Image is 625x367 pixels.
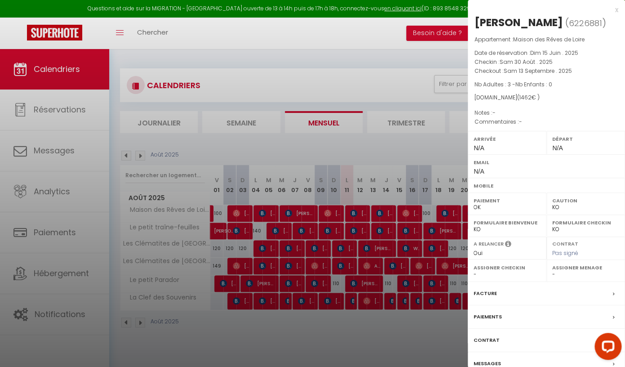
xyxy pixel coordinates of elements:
span: 6226881 [569,18,602,29]
iframe: LiveChat chat widget [587,329,625,367]
div: x [468,4,618,15]
span: N/A [552,144,563,152]
span: ( ) [565,17,606,29]
div: [PERSON_NAME] [474,15,563,30]
label: Assigner Menage [552,263,619,272]
span: ( € ) [517,94,540,101]
p: Appartement : [474,35,618,44]
span: Nb Adultes : 3 - [474,81,552,88]
p: Notes : [474,108,618,117]
span: - [519,118,522,125]
span: Nb Enfants : 0 [515,81,552,88]
label: A relancer [474,240,504,248]
span: Sam 30 Août . 2025 [500,58,553,66]
label: Paiement [474,196,541,205]
p: Checkout : [474,67,618,76]
span: N/A [474,168,484,175]
i: Sélectionner OUI si vous souhaiter envoyer les séquences de messages post-checkout [505,240,511,250]
p: Commentaires : [474,117,618,126]
span: Maison des Rêves de Loire [513,36,585,43]
span: 1462 [519,94,532,101]
label: Contrat [552,240,578,246]
label: Formulaire Bienvenue [474,218,541,227]
p: Date de réservation : [474,49,618,58]
span: Pas signé [552,249,578,257]
label: Départ [552,134,619,143]
label: Formulaire Checkin [552,218,619,227]
label: Facture [474,289,497,298]
span: - [492,109,496,116]
div: [DOMAIN_NAME] [474,94,618,102]
label: Arrivée [474,134,541,143]
label: Assigner Checkin [474,263,541,272]
label: Mobile [474,181,619,190]
span: Dim 15 Juin . 2025 [530,49,578,57]
p: Checkin : [474,58,618,67]
label: Contrat [474,336,500,345]
span: N/A [474,144,484,152]
label: Paiements [474,312,502,322]
label: Email [474,158,619,167]
span: Sam 13 Septembre . 2025 [504,67,572,75]
label: Caution [552,196,619,205]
